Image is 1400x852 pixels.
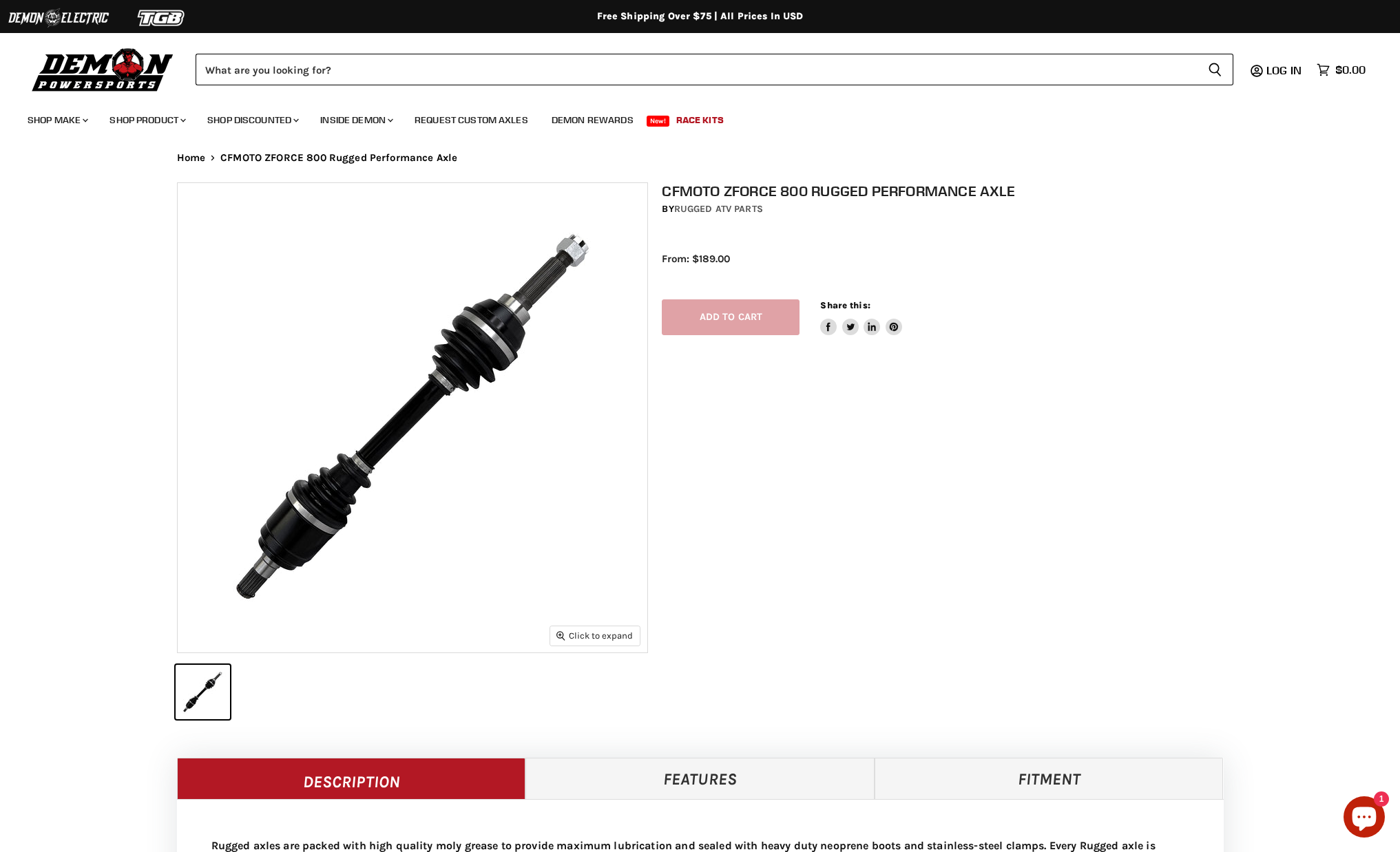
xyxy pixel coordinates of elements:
[196,54,1233,85] form: Product
[820,300,870,310] span: Share this:
[662,202,1237,217] div: by
[662,253,730,265] span: From: $189.00
[177,152,206,164] a: Home
[525,758,875,799] a: Features
[310,106,401,134] a: Inside Demon
[1335,63,1366,76] span: $0.00
[17,100,1362,134] ul: Main menu
[110,5,213,31] img: TGB Logo 2
[7,5,110,31] img: Demon Electric Logo 2
[556,630,633,641] span: Click to expand
[99,106,194,134] a: Shop Product
[176,665,230,719] button: IMAGE thumbnail
[149,152,1251,164] nav: Breadcrumbs
[1310,60,1372,80] a: $0.00
[177,758,526,799] a: Description
[1266,63,1302,77] span: Log in
[196,54,1197,85] input: Search
[28,45,178,94] img: Demon Powersports
[674,203,763,215] a: Rugged ATV Parts
[820,299,902,336] aside: Share this:
[1339,796,1389,841] inbox-online-store-chat: Shopify online store chat
[17,106,96,134] a: Shop Make
[550,626,640,645] button: Click to expand
[404,106,539,134] a: Request Custom Axles
[647,116,670,127] span: New!
[666,106,734,134] a: Race Kits
[1260,64,1310,76] a: Log in
[197,106,307,134] a: Shop Discounted
[149,10,1251,23] div: Free Shipping Over $75 | All Prices In USD
[541,106,644,134] a: Demon Rewards
[662,182,1237,200] h1: CFMOTO ZFORCE 800 Rugged Performance Axle
[875,758,1224,799] a: Fitment
[220,152,457,164] span: CFMOTO ZFORCE 800 Rugged Performance Axle
[178,183,647,652] img: IMAGE
[1197,54,1233,85] button: Search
